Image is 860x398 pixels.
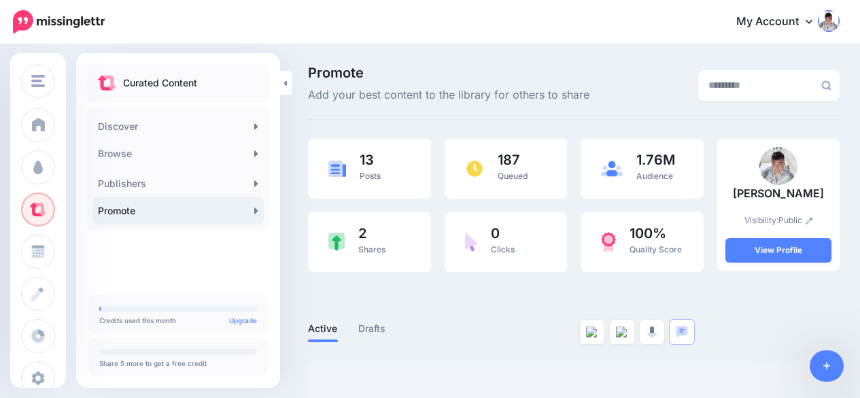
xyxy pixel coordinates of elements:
[636,153,675,167] span: 1.76M
[123,75,197,91] p: Curated Content
[647,326,657,338] img: microphone-grey.png
[778,215,813,225] a: Public
[616,327,628,337] img: video--grey.png
[328,161,346,176] img: article-blue.png
[636,171,673,181] span: Audience
[92,170,264,197] a: Publishers
[491,227,515,240] span: 0
[360,171,381,181] span: Posts
[498,171,528,181] span: Queued
[491,244,515,254] span: Clicks
[759,147,797,185] img: FJ5ARJ1F958VMS5ZB243DXUJUOKHZKT9_thumb.png
[328,233,345,251] img: share-green.png
[630,227,682,240] span: 100%
[98,76,116,90] img: curate.png
[723,5,840,39] a: My Account
[31,75,45,87] img: menu.png
[360,153,381,167] span: 13
[630,244,682,254] span: Quality Score
[358,320,386,337] a: Drafts
[676,326,688,337] img: chat-square-blue.png
[601,161,623,177] img: users-blue.png
[465,233,477,252] img: pointer-purple.png
[725,185,831,203] p: [PERSON_NAME]
[92,197,264,225] a: Promote
[725,238,831,263] a: View Profile
[821,80,831,90] img: search-grey-6.png
[308,320,338,337] a: Active
[358,244,385,254] span: Shares
[308,86,589,104] span: Add your best content to the library for others to share
[806,217,813,225] img: pencil.png
[92,113,264,140] a: Discover
[465,159,484,178] img: clock.png
[92,140,264,167] a: Browse
[725,214,831,227] p: Visibility:
[358,227,385,240] span: 2
[308,66,589,80] span: Promote
[586,327,598,337] img: article--grey.png
[13,10,105,33] img: Missinglettr
[601,232,616,252] img: prize-red.png
[498,153,528,167] span: 187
